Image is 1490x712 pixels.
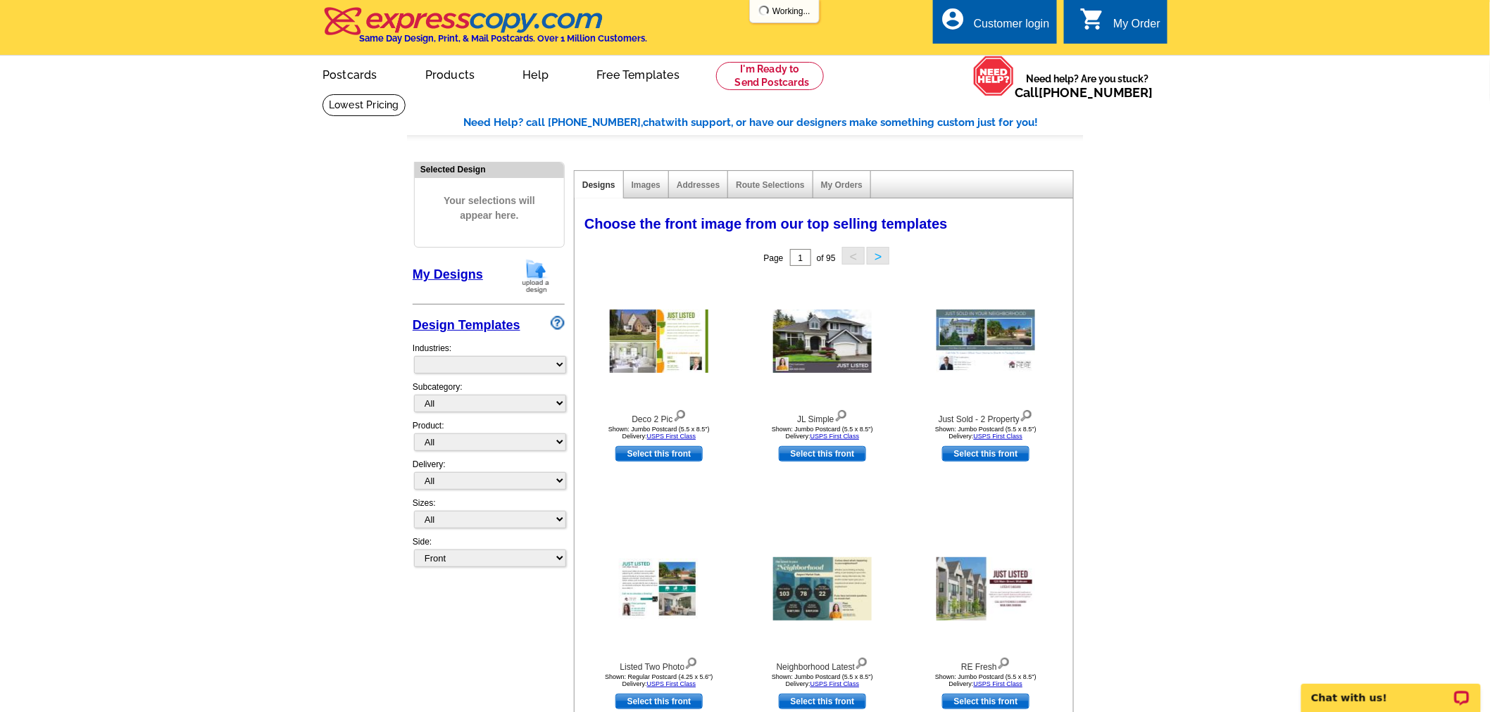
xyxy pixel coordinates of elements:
h4: Same Day Design, Print, & Mail Postcards. Over 1 Million Customers. [359,33,647,44]
img: view design details [997,654,1010,670]
img: design-wizard-help-icon.png [551,316,565,330]
a: My Orders [821,180,863,190]
div: Need Help? call [PHONE_NUMBER], with support, or have our designers make something custom just fo... [463,115,1083,131]
img: help [973,56,1015,96]
button: < [842,247,865,265]
div: Product: [413,419,565,458]
div: JL Simple [745,407,900,426]
img: view design details [684,654,698,670]
a: USPS First Class [647,680,696,687]
div: Industries: [413,335,565,381]
div: My Order [1113,18,1160,37]
span: Your selections will appear here. [425,179,553,237]
iframe: LiveChat chat widget [1292,668,1490,712]
div: Shown: Regular Postcard (4.25 x 5.6") Delivery: [582,673,737,687]
a: account_circle Customer login [940,15,1050,33]
div: Customer login [974,18,1050,37]
div: Deco 2 Pic [582,407,737,426]
span: Call [1015,85,1153,100]
img: view design details [673,407,687,422]
div: Shown: Jumbo Postcard (5.5 x 8.5") Delivery: [745,426,900,440]
span: of 95 [817,253,836,263]
div: Shown: Jumbo Postcard (5.5 x 8.5") Delivery: [582,426,737,440]
button: > [867,247,889,265]
div: Shown: Jumbo Postcard (5.5 x 8.5") Delivery: [908,426,1063,440]
a: USPS First Class [810,433,860,440]
a: shopping_cart My Order [1079,15,1160,33]
img: Just Sold - 2 Property [937,310,1035,373]
a: [PHONE_NUMBER] [1039,85,1153,100]
a: Addresses [677,180,720,190]
img: upload-design [518,258,554,294]
a: Same Day Design, Print, & Mail Postcards. Over 1 Million Customers. [323,17,647,44]
img: view design details [855,654,868,670]
img: view design details [834,407,848,422]
a: Images [632,180,661,190]
a: use this design [779,446,866,462]
a: use this design [942,694,1029,709]
a: use this design [615,446,703,462]
span: Page [764,253,784,263]
a: use this design [779,694,866,709]
span: chat [643,116,665,129]
img: Neighborhood Latest [773,557,872,621]
div: Subcategory: [413,381,565,419]
a: Designs [582,180,615,190]
a: use this design [942,446,1029,462]
img: view design details [1020,407,1033,422]
div: Side: [413,535,565,568]
img: loading... [758,5,770,16]
i: shopping_cart [1079,6,1105,32]
img: RE Fresh [937,557,1035,621]
a: Help [500,57,571,90]
img: Listed Two Photo [619,559,699,619]
a: My Designs [413,267,483,281]
a: USPS First Class [810,680,860,687]
span: Choose the front image from our top selling templates [584,216,948,231]
a: Postcards [300,57,400,90]
span: Need help? Are you stuck? [1015,72,1160,100]
div: Shown: Jumbo Postcard (5.5 x 8.5") Delivery: [745,673,900,687]
a: USPS First Class [974,433,1023,440]
a: USPS First Class [647,433,696,440]
a: USPS First Class [974,680,1023,687]
a: use this design [615,694,703,709]
a: Route Selections [736,180,804,190]
div: Neighborhood Latest [745,654,900,673]
div: Sizes: [413,497,565,535]
i: account_circle [940,6,965,32]
div: Selected Design [415,163,564,176]
div: Listed Two Photo [582,654,737,673]
div: Just Sold - 2 Property [908,407,1063,426]
div: Shown: Jumbo Postcard (5.5 x 8.5") Delivery: [908,673,1063,687]
a: Free Templates [574,57,702,90]
a: Design Templates [413,318,520,332]
img: JL Simple [773,310,872,373]
div: RE Fresh [908,654,1063,673]
a: Products [403,57,498,90]
div: Delivery: [413,458,565,497]
img: Deco 2 Pic [610,310,708,373]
